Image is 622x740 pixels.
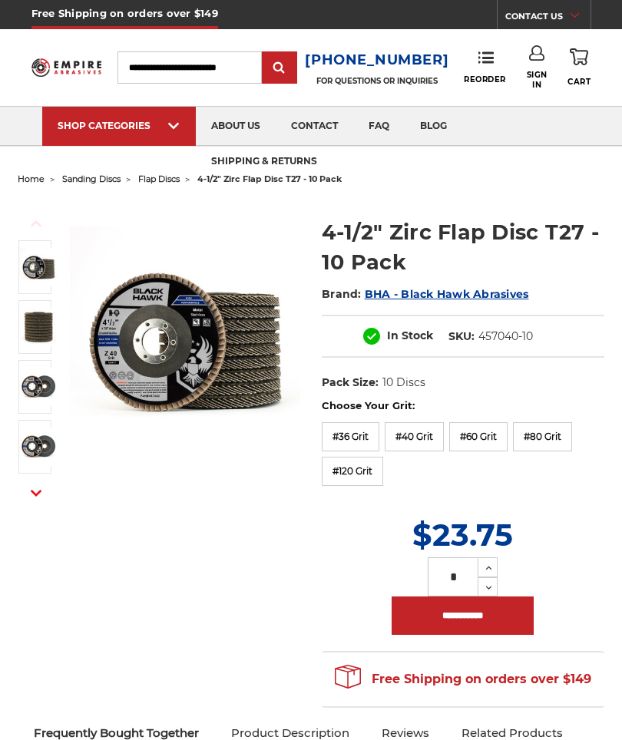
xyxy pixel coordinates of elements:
[353,107,405,146] a: faq
[322,287,362,301] span: Brand:
[18,207,55,240] button: Previous
[478,329,533,345] dd: 457040-10
[138,173,180,184] a: flap discs
[335,664,591,695] span: Free Shipping on orders over $149
[365,287,529,301] a: BHA - Black Hawk Abrasives
[464,74,506,84] span: Reorder
[567,45,591,89] a: Cart
[18,173,45,184] a: home
[567,77,591,87] span: Cart
[464,51,506,84] a: Reorder
[19,308,58,346] img: 10 pack of 4.5" Black Hawk Flap Discs
[382,375,425,391] dd: 10 Discs
[19,368,58,406] img: 40 grit flap disc
[405,107,462,146] a: blog
[58,120,180,131] div: SHOP CATEGORIES
[18,477,55,510] button: Next
[505,8,591,29] a: CONTACT US
[412,516,513,553] span: $23.75
[264,53,295,84] input: Submit
[276,107,353,146] a: contact
[448,329,475,345] dt: SKU:
[305,76,448,86] p: FOR QUESTIONS OR INQUIRIES
[305,49,448,71] a: [PHONE_NUMBER]
[19,428,58,466] img: 60 grit flap disc
[31,54,102,81] img: Empire Abrasives
[527,70,548,90] span: Sign In
[196,107,276,146] a: about us
[62,173,121,184] a: sanding discs
[196,143,333,182] a: shipping & returns
[70,226,300,457] img: Black Hawk 4-1/2" x 7/8" Flap Disc Type 27 - 10 Pack
[19,248,58,286] img: Black Hawk 4-1/2" x 7/8" Flap Disc Type 27 - 10 Pack
[322,398,604,414] label: Choose Your Grit:
[387,329,433,342] span: In Stock
[322,375,379,391] dt: Pack Size:
[322,217,604,277] h1: 4-1/2" Zirc Flap Disc T27 - 10 Pack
